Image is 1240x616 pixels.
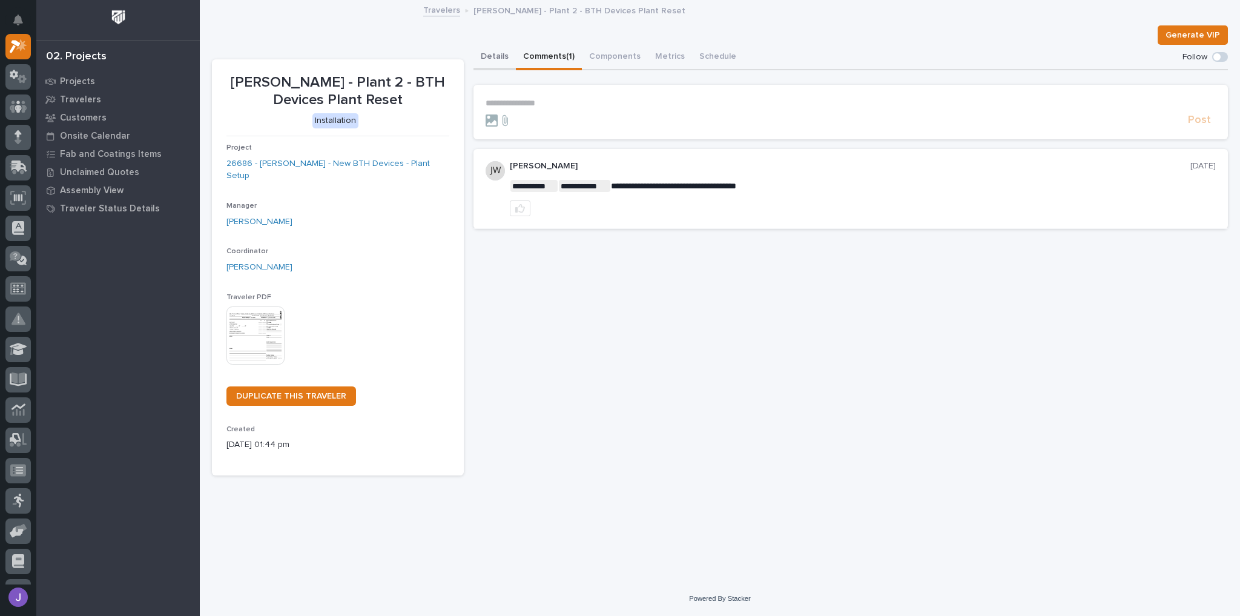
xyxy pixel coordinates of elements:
button: Notifications [5,7,31,33]
div: 02. Projects [46,50,107,64]
div: Installation [312,113,358,128]
span: Project [226,144,252,151]
p: [PERSON_NAME] - Plant 2 - BTH Devices Plant Reset [473,3,685,16]
p: [DATE] [1190,161,1216,171]
a: Powered By Stacker [689,595,750,602]
button: Schedule [692,45,744,70]
button: Details [473,45,516,70]
span: DUPLICATE THIS TRAVELER [236,392,346,400]
p: [PERSON_NAME] - Plant 2 - BTH Devices Plant Reset [226,74,449,109]
a: Projects [36,72,200,90]
p: Unclaimed Quotes [60,167,139,178]
a: 26686 - [PERSON_NAME] - New BTH Devices - Plant Setup [226,157,449,183]
p: Travelers [60,94,101,105]
p: Traveler Status Details [60,204,160,214]
p: Projects [60,76,95,87]
button: users-avatar [5,585,31,610]
p: Fab and Coatings Items [60,149,162,160]
span: Created [226,426,255,433]
div: Notifications [15,15,31,34]
a: Customers [36,108,200,127]
p: [DATE] 01:44 pm [226,439,449,451]
p: Onsite Calendar [60,131,130,142]
button: Comments (1) [516,45,582,70]
button: Post [1183,113,1216,127]
span: Post [1188,113,1211,127]
a: Travelers [36,90,200,108]
p: Assembly View [60,185,124,196]
a: Unclaimed Quotes [36,163,200,181]
img: Workspace Logo [107,6,130,28]
p: Customers [60,113,107,124]
button: Components [582,45,648,70]
button: Generate VIP [1158,25,1228,45]
a: [PERSON_NAME] [226,216,292,228]
p: [PERSON_NAME] [510,161,1191,171]
span: Coordinator [226,248,268,255]
a: Travelers [423,2,460,16]
a: Fab and Coatings Items [36,145,200,163]
button: like this post [510,200,530,216]
a: Assembly View [36,181,200,199]
a: Onsite Calendar [36,127,200,145]
span: Generate VIP [1166,28,1220,42]
p: Follow [1182,52,1207,62]
span: Traveler PDF [226,294,271,301]
a: [PERSON_NAME] [226,261,292,274]
button: Metrics [648,45,692,70]
a: Traveler Status Details [36,199,200,217]
a: DUPLICATE THIS TRAVELER [226,386,356,406]
span: Manager [226,202,257,210]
